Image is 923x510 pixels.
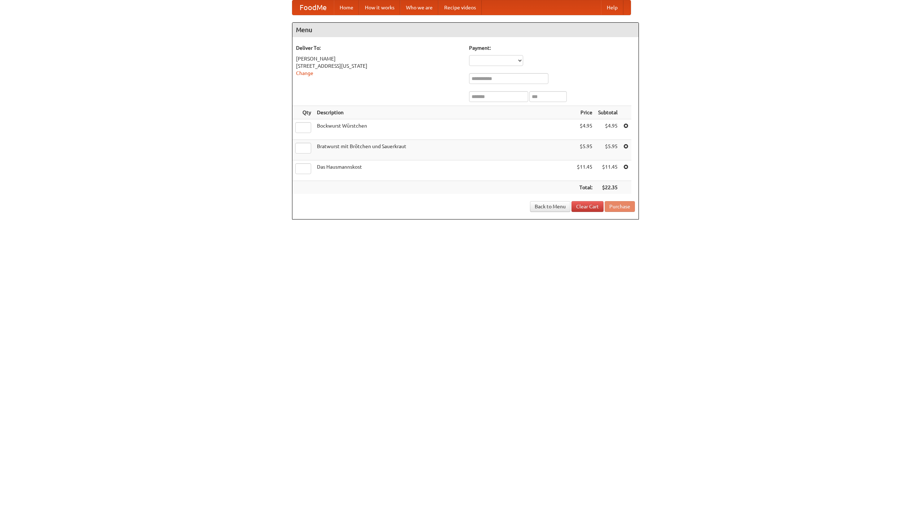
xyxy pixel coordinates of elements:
[601,0,623,15] a: Help
[292,23,639,37] h4: Menu
[314,160,574,181] td: Das Hausmannskost
[334,0,359,15] a: Home
[595,160,621,181] td: $11.45
[314,106,574,119] th: Description
[400,0,438,15] a: Who we are
[595,119,621,140] td: $4.95
[595,106,621,119] th: Subtotal
[296,55,462,62] div: [PERSON_NAME]
[296,70,313,76] a: Change
[359,0,400,15] a: How it works
[574,181,595,194] th: Total:
[469,44,635,52] h5: Payment:
[296,62,462,70] div: [STREET_ADDRESS][US_STATE]
[574,106,595,119] th: Price
[574,140,595,160] td: $5.95
[314,140,574,160] td: Bratwurst mit Brötchen und Sauerkraut
[574,160,595,181] td: $11.45
[438,0,482,15] a: Recipe videos
[292,0,334,15] a: FoodMe
[595,140,621,160] td: $5.95
[530,201,570,212] a: Back to Menu
[314,119,574,140] td: Bockwurst Würstchen
[605,201,635,212] button: Purchase
[292,106,314,119] th: Qty
[296,44,462,52] h5: Deliver To:
[574,119,595,140] td: $4.95
[571,201,604,212] a: Clear Cart
[595,181,621,194] th: $22.35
